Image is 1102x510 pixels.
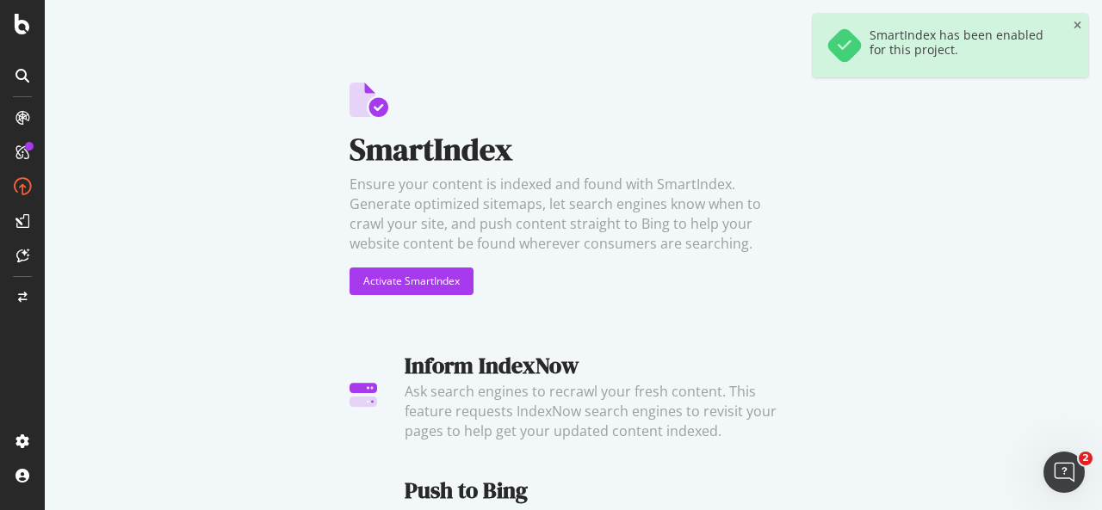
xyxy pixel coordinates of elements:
div: close toast [1074,21,1081,31]
img: SmartIndex [350,83,388,117]
div: Push to Bing [405,475,797,507]
div: SmartIndex has been enabled for this project. [870,28,1057,64]
div: Inform IndexNow [405,350,797,382]
span: 2 [1079,452,1093,465]
div: Ask search engines to recrawl your fresh content. This feature requests IndexNow search engines t... [405,382,797,441]
button: Activate SmartIndex [350,267,474,295]
div: Ensure your content is indexed and found with SmartIndex. Generate optimized sitemaps, let search... [350,175,797,253]
div: Activate SmartIndex [363,273,460,288]
img: Inform IndexNow [350,350,377,441]
div: SmartIndex [350,127,797,171]
iframe: Intercom live chat [1043,452,1085,493]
